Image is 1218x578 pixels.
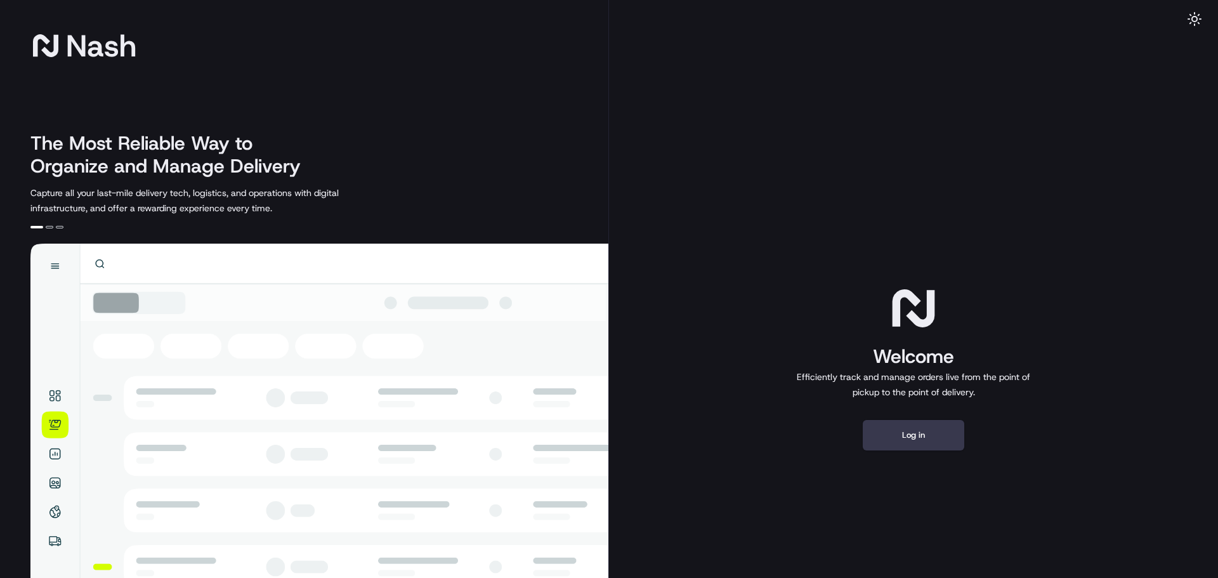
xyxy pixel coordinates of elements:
[30,132,315,178] h2: The Most Reliable Way to Organize and Manage Delivery
[863,420,964,450] button: Log in
[30,185,396,216] p: Capture all your last-mile delivery tech, logistics, and operations with digital infrastructure, ...
[66,33,136,58] span: Nash
[792,369,1035,400] p: Efficiently track and manage orders live from the point of pickup to the point of delivery.
[792,344,1035,369] h1: Welcome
